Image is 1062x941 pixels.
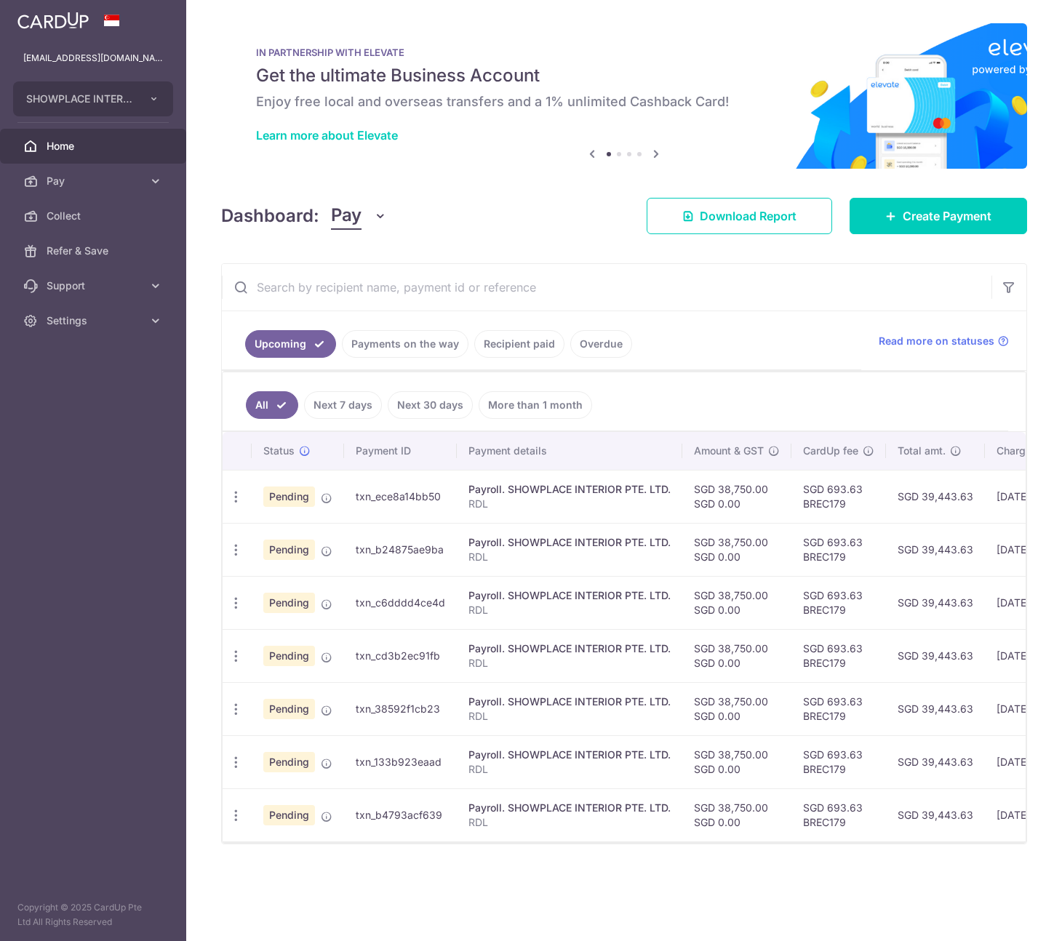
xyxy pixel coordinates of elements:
[304,391,382,419] a: Next 7 days
[263,593,315,613] span: Pending
[803,444,858,458] span: CardUp fee
[682,682,791,735] td: SGD 38,750.00 SGD 0.00
[222,264,991,311] input: Search by recipient name, payment id or reference
[468,603,671,617] p: RDL
[791,470,886,523] td: SGD 693.63 BREC179
[344,735,457,788] td: txn_133b923eaad
[886,735,985,788] td: SGD 39,443.63
[263,540,315,560] span: Pending
[850,198,1027,234] a: Create Payment
[879,334,994,348] span: Read more on statuses
[479,391,592,419] a: More than 1 month
[682,523,791,576] td: SGD 38,750.00 SGD 0.00
[263,699,315,719] span: Pending
[886,629,985,682] td: SGD 39,443.63
[468,497,671,511] p: RDL
[647,198,832,234] a: Download Report
[221,203,319,229] h4: Dashboard:
[474,330,564,358] a: Recipient paid
[256,64,992,87] h5: Get the ultimate Business Account
[886,470,985,523] td: SGD 39,443.63
[344,682,457,735] td: txn_38592f1cb23
[263,805,315,825] span: Pending
[886,576,985,629] td: SGD 39,443.63
[468,588,671,603] div: Payroll. SHOWPLACE INTERIOR PTE. LTD.
[344,432,457,470] th: Payment ID
[791,576,886,629] td: SGD 693.63 BREC179
[344,629,457,682] td: txn_cd3b2ec91fb
[903,207,991,225] span: Create Payment
[468,694,671,709] div: Payroll. SHOWPLACE INTERIOR PTE. LTD.
[694,444,764,458] span: Amount & GST
[468,641,671,656] div: Payroll. SHOWPLACE INTERIOR PTE. LTD.
[331,202,362,230] span: Pay
[47,313,143,328] span: Settings
[682,735,791,788] td: SGD 38,750.00 SGD 0.00
[791,735,886,788] td: SGD 693.63 BREC179
[245,330,336,358] a: Upcoming
[47,174,143,188] span: Pay
[682,470,791,523] td: SGD 38,750.00 SGD 0.00
[388,391,473,419] a: Next 30 days
[263,486,315,507] span: Pending
[47,244,143,258] span: Refer & Save
[26,92,134,106] span: SHOWPLACE INTERIOR PTE. LTD.
[791,788,886,841] td: SGD 693.63 BREC179
[700,207,796,225] span: Download Report
[791,523,886,576] td: SGD 693.63 BREC179
[879,334,1009,348] a: Read more on statuses
[246,391,298,419] a: All
[682,576,791,629] td: SGD 38,750.00 SGD 0.00
[791,682,886,735] td: SGD 693.63 BREC179
[344,470,457,523] td: txn_ece8a14bb50
[886,788,985,841] td: SGD 39,443.63
[256,128,398,143] a: Learn more about Elevate
[342,330,468,358] a: Payments on the way
[468,535,671,550] div: Payroll. SHOWPLACE INTERIOR PTE. LTD.
[468,801,671,815] div: Payroll. SHOWPLACE INTERIOR PTE. LTD.
[457,432,682,470] th: Payment details
[570,330,632,358] a: Overdue
[47,139,143,153] span: Home
[221,23,1027,169] img: Renovation banner
[344,788,457,841] td: txn_b4793acf639
[997,444,1056,458] span: Charge date
[468,748,671,762] div: Payroll. SHOWPLACE INTERIOR PTE. LTD.
[886,682,985,735] td: SGD 39,443.63
[682,629,791,682] td: SGD 38,750.00 SGD 0.00
[23,51,163,65] p: [EMAIL_ADDRESS][DOMAIN_NAME]
[682,788,791,841] td: SGD 38,750.00 SGD 0.00
[344,576,457,629] td: txn_c6dddd4ce4d
[263,444,295,458] span: Status
[331,202,387,230] button: Pay
[344,523,457,576] td: txn_b24875ae9ba
[468,482,671,497] div: Payroll. SHOWPLACE INTERIOR PTE. LTD.
[468,815,671,830] p: RDL
[791,629,886,682] td: SGD 693.63 BREC179
[13,81,173,116] button: SHOWPLACE INTERIOR PTE. LTD.
[17,12,89,29] img: CardUp
[256,47,992,58] p: IN PARTNERSHIP WITH ELEVATE
[47,209,143,223] span: Collect
[256,93,992,111] h6: Enjoy free local and overseas transfers and a 1% unlimited Cashback Card!
[263,646,315,666] span: Pending
[263,752,315,772] span: Pending
[47,279,143,293] span: Support
[468,656,671,670] p: RDL
[468,550,671,564] p: RDL
[886,523,985,576] td: SGD 39,443.63
[468,709,671,724] p: RDL
[898,444,946,458] span: Total amt.
[468,762,671,777] p: RDL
